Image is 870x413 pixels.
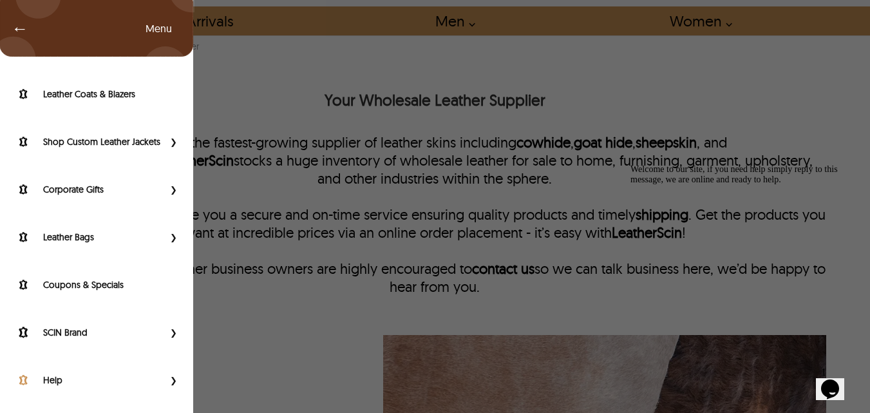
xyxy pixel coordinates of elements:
[816,361,857,400] iframe: chat widget
[13,134,164,149] a: Shop Custom Leather Jackets
[43,231,164,244] label: Leather Bags
[146,22,185,35] span: Left Menu Items
[5,5,213,25] span: Welcome to our site, if you need help simply reply to this message, we are online and ready to help.
[13,325,164,340] a: SCIN Brand
[13,86,180,102] a: Shop Leather Coats & Blazers
[625,159,857,355] iframe: chat widget
[43,278,180,291] label: Coupons & Specials
[13,277,180,293] a: Coupons & Specials
[43,183,164,196] label: Corporate Gifts
[5,5,237,26] div: Welcome to our site, if you need help simply reply to this message, we are online and ready to help.
[43,326,164,339] label: SCIN Brand
[43,88,180,101] label: Leather Coats & Blazers
[13,229,164,245] a: Shop Leather Bags
[13,182,164,197] a: Shop Corporate Gifts
[43,374,164,387] label: Help
[43,135,164,148] label: Shop Custom Leather Jackets
[13,372,164,388] a: Help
